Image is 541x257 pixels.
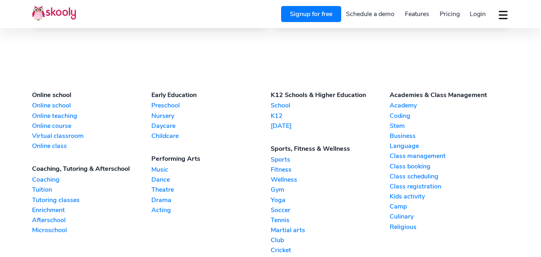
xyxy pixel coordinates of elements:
[271,206,390,215] a: Soccer
[271,165,390,174] a: Fitness
[271,185,390,194] a: Gym
[390,91,509,99] div: Academies & Class Management
[32,121,151,130] a: Online course
[390,172,509,181] a: Class scheduling
[434,8,465,20] a: Pricing
[151,121,271,130] a: Daycare
[271,155,390,164] a: Sports
[470,10,486,18] span: Login
[271,91,390,99] div: K12 Schools & Higher Education
[151,185,271,194] a: Theatre
[151,196,271,204] a: Drama
[271,236,390,245] a: Club
[32,185,151,194] a: Tuition
[390,192,509,201] a: Kids activity
[151,91,271,99] div: Early Education
[151,175,271,184] a: Dance
[271,226,390,235] a: Martial arts
[271,175,390,184] a: Wellness
[390,142,509,150] a: Language
[32,226,151,235] a: Microschool
[32,111,151,120] a: Online teaching
[32,196,151,204] a: Tutoring classes
[32,101,151,110] a: Online school
[390,182,509,191] a: Class registration
[32,206,151,215] a: Enrichment
[271,111,390,120] a: K12
[271,144,390,153] div: Sports, Fitness & Wellness
[465,8,491,20] a: Login
[390,101,509,110] a: Academy
[341,8,400,20] a: Schedule a demo
[440,10,460,18] span: Pricing
[271,246,390,255] a: Cricket
[281,6,341,22] a: Signup for free
[390,132,509,140] a: Business
[271,216,390,225] a: Tennis
[32,5,76,21] img: Skooly
[32,216,151,225] a: Afterschool
[271,121,390,130] a: [DATE]
[151,154,271,163] div: Performing Arts
[32,164,151,173] div: Coaching, Tutoring & Afterschool
[271,196,390,204] a: Yoga
[390,162,509,171] a: Class booking
[400,8,434,20] a: Features
[32,142,151,150] a: Online class
[32,132,151,140] a: Virtual classroom
[271,101,390,110] a: School
[151,165,271,174] a: Music
[151,101,271,110] a: Preschool
[32,91,151,99] div: Online school
[151,111,271,120] a: Nursery
[390,152,509,160] a: Class management
[151,206,271,215] a: Acting
[390,111,509,120] a: Coding
[390,121,509,130] a: Stem
[32,175,151,184] a: Coaching
[497,6,509,24] button: dropdown menu
[151,132,271,140] a: Childcare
